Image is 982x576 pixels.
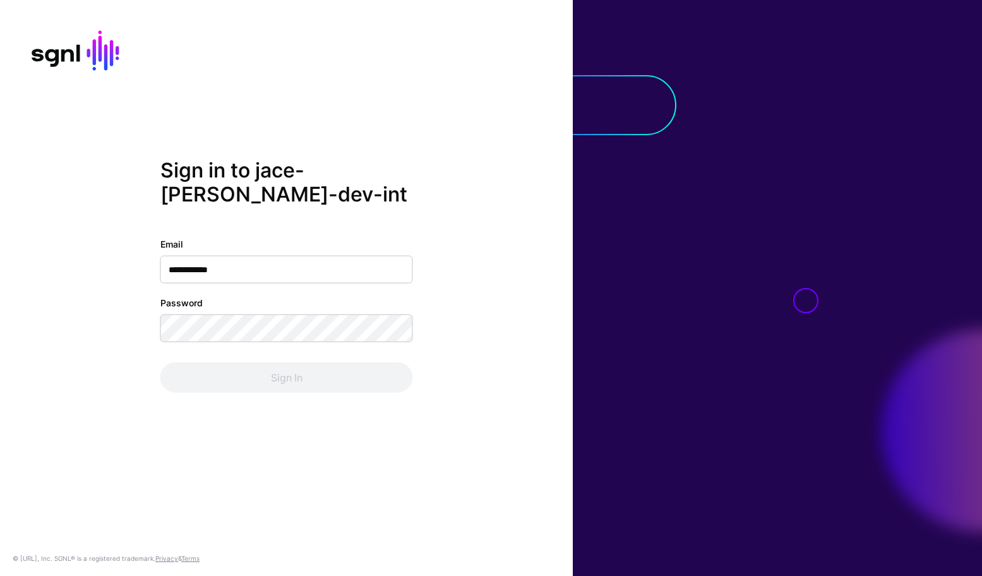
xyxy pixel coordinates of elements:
[13,553,200,563] div: © [URL], Inc. SGNL® is a registered trademark. &
[160,159,413,207] h2: Sign in to jace-[PERSON_NAME]-dev-int
[160,237,183,250] label: Email
[181,555,200,562] a: Terms
[160,296,203,309] label: Password
[155,555,178,562] a: Privacy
